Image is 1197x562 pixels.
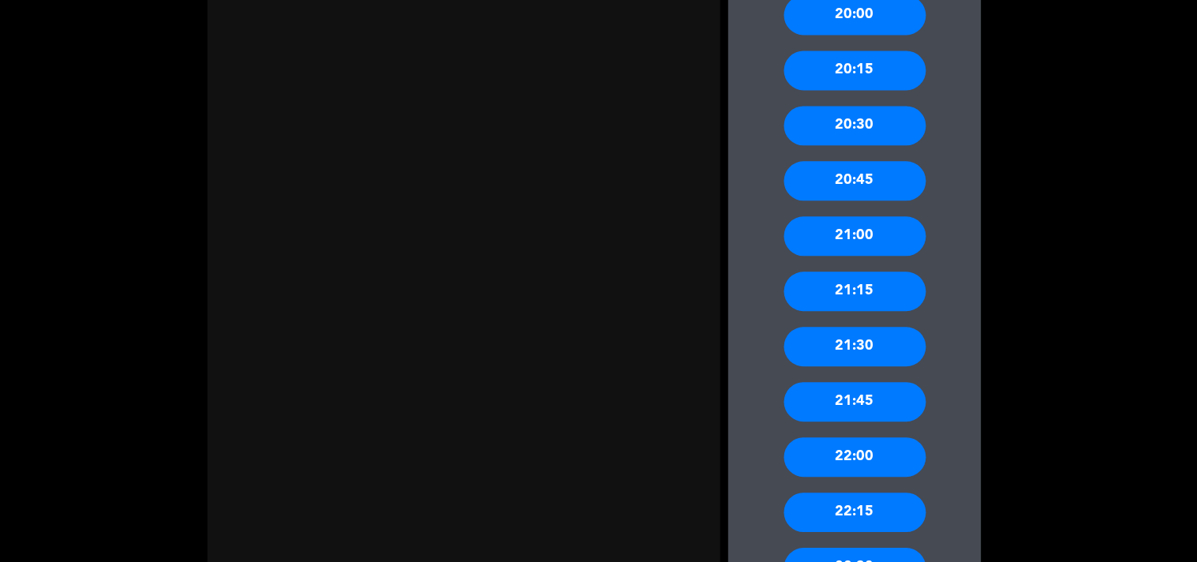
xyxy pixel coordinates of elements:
div: 20:15 [784,51,926,90]
div: 22:00 [784,437,926,477]
div: 20:30 [784,106,926,145]
div: 21:15 [784,272,926,311]
div: 22:15 [784,493,926,532]
div: 21:00 [784,216,926,256]
div: 20:45 [784,161,926,200]
div: 21:30 [784,327,926,366]
div: 21:45 [784,382,926,421]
